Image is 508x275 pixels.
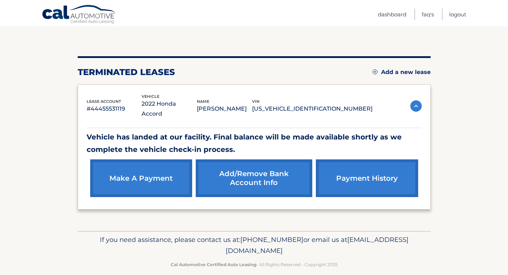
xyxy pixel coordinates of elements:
[142,99,197,119] p: 2022 Honda Accord
[42,5,117,25] a: Cal Automotive
[449,9,466,20] a: Logout
[171,262,256,267] strong: Cal Automotive Certified Auto Leasing
[87,99,121,104] span: lease account
[422,9,434,20] a: FAQ's
[82,234,426,257] p: If you need assistance, please contact us at: or email us at
[82,261,426,268] p: - All Rights Reserved - Copyright 2025
[373,69,378,74] img: add.svg
[90,159,192,197] a: make a payment
[378,9,406,20] a: Dashboard
[87,131,422,156] p: Vehicle has landed at our facility. Final balance will be made available shortly as we complete t...
[142,94,159,99] span: vehicle
[252,104,373,114] p: [US_VEHICLE_IDENTIFICATION_NUMBER]
[240,236,303,244] span: [PHONE_NUMBER]
[196,159,312,197] a: Add/Remove bank account info
[316,159,418,197] a: payment history
[252,99,260,104] span: vin
[197,99,209,104] span: name
[78,67,175,78] h2: terminated leases
[87,104,142,114] p: #44455531119
[373,69,431,76] a: Add a new lease
[197,104,252,114] p: [PERSON_NAME]
[410,100,422,112] img: accordion-active.svg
